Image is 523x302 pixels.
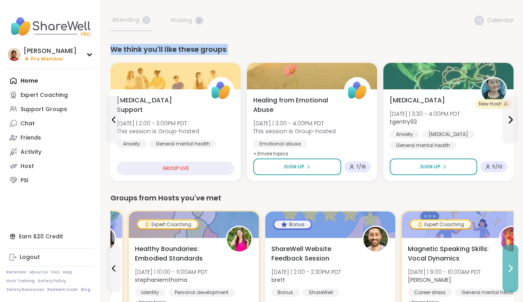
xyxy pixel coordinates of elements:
a: Help [63,270,72,275]
img: tgentry93 [482,78,506,103]
div: Anxiety [117,140,146,148]
b: brett [271,276,285,284]
div: General mental health [149,140,216,148]
div: Earn $20 Credit [6,229,94,243]
div: PSI [21,177,28,185]
div: We think you'll like these groups [110,44,514,55]
img: natashamnurse [90,227,115,251]
span: [DATE] | 2:00 - 2:30PM PDT [271,268,341,276]
div: General mental health [46,289,112,296]
div: Expert Coaching [138,221,198,228]
span: 5 / 10 [492,164,502,170]
div: GROUP LIVE [117,162,234,175]
div: Chat [21,120,35,128]
div: Personal development [168,289,235,296]
span: [MEDICAL_DATA] [390,96,445,105]
span: Sign Up [284,163,304,170]
span: Magnetic Speaking Skills: Vocal Dynamics [408,244,490,263]
span: Healing from Emotional Abuse [253,96,335,115]
span: [DATE] | 2:00 - 3:00PM PDT [117,119,199,127]
a: Blog [81,287,90,293]
div: Logout [20,253,40,261]
span: This session is Group-hosted [253,127,336,135]
a: Activity [6,145,94,159]
a: PSI [6,173,94,187]
a: Chat [6,116,94,130]
a: About Us [29,270,48,275]
div: ShareWell [303,289,339,296]
span: Sign Up [420,163,441,170]
span: [MEDICAL_DATA] Support [117,96,199,115]
b: stephaniemthoma [135,276,187,284]
div: Friends [21,134,41,142]
a: Logout [6,250,94,264]
img: brett [363,227,388,251]
span: [DATE] | 3:30 - 4:00PM PDT [390,110,460,118]
img: Billy [8,48,21,61]
span: Healthy Boundaries: Embodied Standards [135,244,217,263]
span: 7 / 16 [356,164,366,170]
img: ShareWell Nav Logo [6,13,94,40]
div: Activity [21,148,41,156]
a: Safety Policy [38,278,66,284]
button: Sign Up [390,159,477,175]
div: Host [21,162,34,170]
div: Bonus [271,289,299,296]
b: [PERSON_NAME] [408,276,451,284]
div: Emotional abuse [253,140,307,148]
span: ShareWell Website Feedback Session [271,244,353,263]
div: New Host! 🎉 [476,99,512,109]
img: stephaniemthoma [227,227,251,251]
a: Referrals [6,270,26,275]
a: Safety Resources [6,287,44,293]
img: ShareWell [209,78,233,103]
span: This session is Group-hosted [117,127,199,135]
a: Expert Coaching [6,88,94,102]
span: [DATE] | 3:00 - 4:00PM PDT [253,119,336,127]
b: tgentry93 [390,118,417,126]
div: [MEDICAL_DATA] [422,130,474,138]
span: [DATE] | 10:00 - 11:00AM PDT [135,268,207,276]
div: Career stress [408,289,452,296]
div: General mental health [390,142,456,149]
button: Sign Up [253,159,341,175]
div: Identity [135,289,165,296]
div: [PERSON_NAME] [24,47,77,55]
div: Bonus [274,221,311,228]
div: General mental health [455,289,522,296]
div: Anxiety [390,130,419,138]
img: ShareWell [345,78,370,103]
a: Friends [6,130,94,145]
a: Redeem Code [47,287,78,293]
a: Host [6,159,94,173]
a: FAQ [51,270,60,275]
div: Groups from Hosts you've met [110,193,514,204]
span: Pro Member [31,56,64,62]
a: Support Groups [6,102,94,116]
a: Host Training [6,278,35,284]
div: Support Groups [21,106,67,113]
div: Expert Coaching [21,91,68,99]
span: [DATE] | 9:00 - 10:00AM PDT [408,268,481,276]
div: Expert Coaching [411,221,471,228]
